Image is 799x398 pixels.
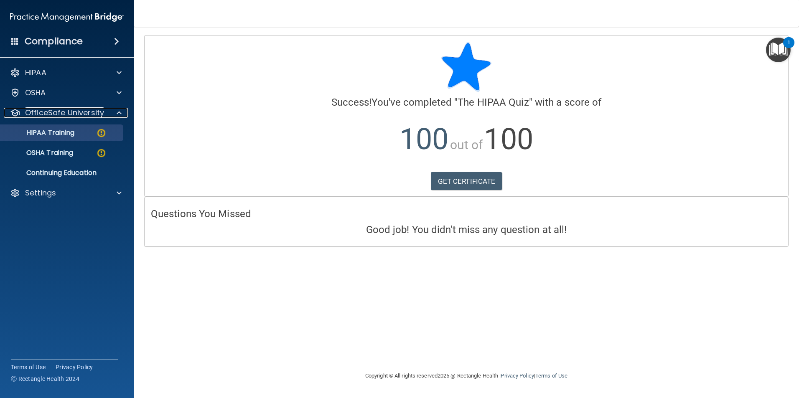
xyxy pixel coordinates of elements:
div: Copyright © All rights reserved 2025 @ Rectangle Health | | [314,363,619,389]
a: GET CERTIFICATE [431,172,502,190]
a: Settings [10,188,122,198]
div: 1 [787,43,790,53]
span: 100 [484,122,533,156]
img: blue-star-rounded.9d042014.png [441,42,491,92]
h4: Questions You Missed [151,208,782,219]
iframe: Drift Widget Chat Controller [757,340,789,372]
a: Privacy Policy [501,373,534,379]
img: warning-circle.0cc9ac19.png [96,148,107,158]
h4: Good job! You didn't miss any question at all! [151,224,782,235]
h4: Compliance [25,35,83,47]
a: Terms of Use [535,373,567,379]
h4: You've completed " " with a score of [151,97,782,108]
p: HIPAA [25,68,46,78]
a: Terms of Use [11,363,46,371]
img: warning-circle.0cc9ac19.png [96,128,107,138]
p: Continuing Education [5,169,120,177]
span: Ⓒ Rectangle Health 2024 [11,375,79,383]
img: PMB logo [10,9,124,25]
a: HIPAA [10,68,122,78]
span: The HIPAA Quiz [458,96,529,108]
span: 100 [399,122,448,156]
span: Success! [331,96,372,108]
p: Settings [25,188,56,198]
a: OfficeSafe University [10,108,122,118]
a: OSHA [10,88,122,98]
p: OSHA Training [5,149,73,157]
p: OSHA [25,88,46,98]
p: OfficeSafe University [25,108,104,118]
span: out of [450,137,483,152]
p: HIPAA Training [5,129,74,137]
a: Privacy Policy [56,363,93,371]
button: Open Resource Center, 1 new notification [766,38,791,62]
